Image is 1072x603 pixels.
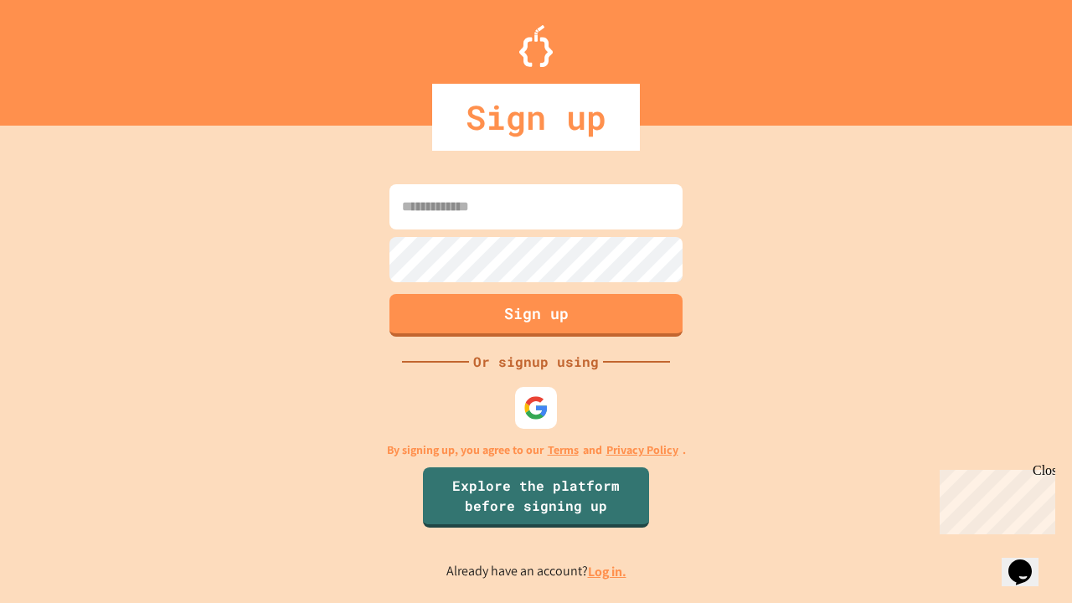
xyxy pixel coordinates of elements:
[606,441,678,459] a: Privacy Policy
[548,441,579,459] a: Terms
[446,561,626,582] p: Already have an account?
[423,467,649,528] a: Explore the platform before signing up
[933,463,1055,534] iframe: chat widget
[469,352,603,372] div: Or signup using
[7,7,116,106] div: Chat with us now!Close
[432,84,640,151] div: Sign up
[523,395,549,420] img: google-icon.svg
[519,25,553,67] img: Logo.svg
[588,563,626,580] a: Log in.
[1002,536,1055,586] iframe: chat widget
[387,441,686,459] p: By signing up, you agree to our and .
[389,294,683,337] button: Sign up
